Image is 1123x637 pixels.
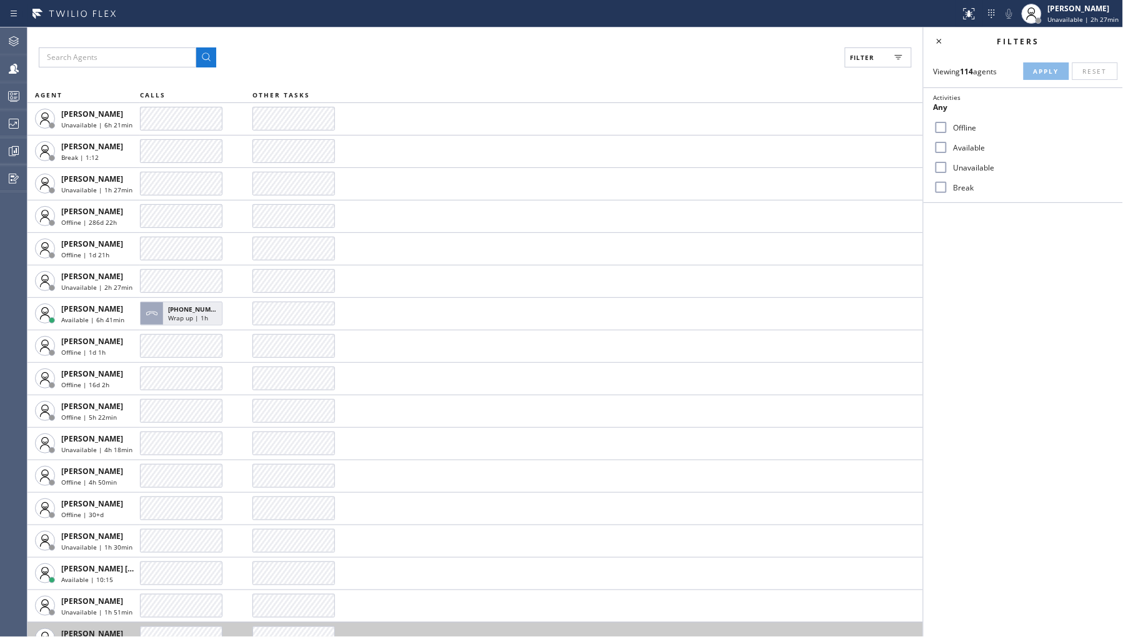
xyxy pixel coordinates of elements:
span: [PERSON_NAME] [61,336,123,347]
span: [PERSON_NAME] [61,531,123,541]
button: Apply [1024,62,1069,80]
span: [PHONE_NUMBER] [168,305,225,314]
span: Offline | 16d 2h [61,380,109,389]
span: [PERSON_NAME] [61,498,123,509]
input: Search Agents [39,47,196,67]
span: [PERSON_NAME] [61,401,123,412]
span: Filters [997,36,1040,47]
span: [PERSON_NAME] [PERSON_NAME] [61,563,187,574]
span: Offline | 5h 22min [61,413,117,422]
span: Unavailable | 2h 27min [61,283,132,292]
span: Available | 6h 41min [61,315,124,324]
button: Reset [1072,62,1118,80]
span: [PERSON_NAME] [61,433,123,444]
button: [PHONE_NUMBER]Wrap up | 1h [140,298,226,329]
span: [PERSON_NAME] [61,304,123,314]
span: [PERSON_NAME] [61,239,123,249]
div: Activities [934,93,1113,102]
span: Available | 10:15 [61,575,113,584]
span: Wrap up | 1h [168,314,208,322]
span: Offline | 30+d [61,510,104,519]
span: CALLS [140,91,166,99]
span: Offline | 286d 22h [61,218,117,227]
span: OTHER TASKS [252,91,310,99]
label: Unavailable [949,162,1113,173]
span: Viewing agents [934,66,997,77]
label: Offline [949,122,1113,133]
span: [PERSON_NAME] [61,174,123,184]
span: [PERSON_NAME] [61,109,123,119]
span: Reset [1083,67,1107,76]
span: [PERSON_NAME] [61,368,123,379]
span: Unavailable | 1h 51min [61,608,132,616]
span: Unavailable | 1h 30min [61,543,132,551]
div: [PERSON_NAME] [1048,3,1119,14]
span: Offline | 4h 50min [61,478,117,486]
span: Unavailable | 6h 21min [61,121,132,129]
span: Apply [1034,67,1059,76]
span: [PERSON_NAME] [61,271,123,282]
button: Mute [1001,5,1018,22]
span: [PERSON_NAME] [61,466,123,477]
strong: 114 [961,66,974,77]
label: Break [949,182,1113,193]
button: Filter [845,47,912,67]
span: Unavailable | 2h 27min [1048,15,1119,24]
span: Unavailable | 4h 18min [61,445,132,454]
span: Any [934,102,948,112]
span: [PERSON_NAME] [61,596,123,606]
span: AGENT [35,91,62,99]
span: Break | 1:12 [61,153,99,162]
span: [PERSON_NAME] [61,141,123,152]
span: Unavailable | 1h 27min [61,185,132,194]
span: Offline | 1d 1h [61,348,106,357]
span: Offline | 1d 21h [61,250,109,259]
span: Filter [851,53,875,62]
label: Available [949,142,1113,153]
span: [PERSON_NAME] [61,206,123,217]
